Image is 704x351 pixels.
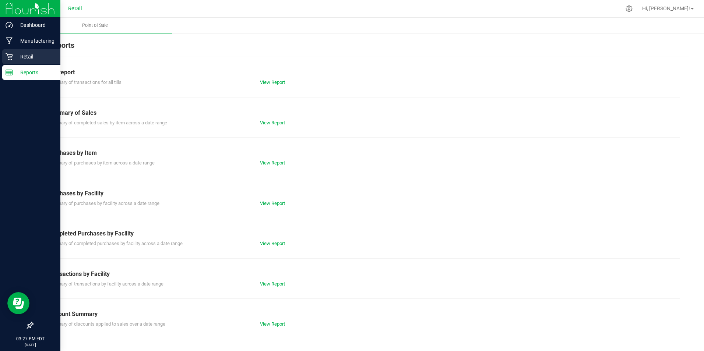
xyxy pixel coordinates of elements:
[3,342,57,348] p: [DATE]
[47,120,167,125] span: Summary of completed sales by item across a date range
[642,6,690,11] span: Hi, [PERSON_NAME]!
[47,229,674,238] div: Completed Purchases by Facility
[260,281,285,287] a: View Report
[260,79,285,85] a: View Report
[6,21,13,29] inline-svg: Dashboard
[47,270,674,279] div: Transactions by Facility
[6,53,13,60] inline-svg: Retail
[47,310,674,319] div: Discount Summary
[68,6,82,12] span: Retail
[3,336,57,342] p: 03:27 PM EDT
[6,69,13,76] inline-svg: Reports
[18,18,172,33] a: Point of Sale
[260,160,285,166] a: View Report
[7,292,29,314] iframe: Resource center
[260,201,285,206] a: View Report
[47,241,183,246] span: Summary of completed purchases by facility across a date range
[260,321,285,327] a: View Report
[624,5,634,12] div: Manage settings
[13,68,57,77] p: Reports
[32,40,689,57] div: POS Reports
[260,120,285,125] a: View Report
[47,201,159,206] span: Summary of purchases by facility across a date range
[47,321,165,327] span: Summary of discounts applied to sales over a date range
[13,21,57,29] p: Dashboard
[47,149,674,157] div: Purchases by Item
[6,37,13,45] inline-svg: Manufacturing
[47,160,155,166] span: Summary of purchases by item across a date range
[47,109,674,117] div: Summary of Sales
[13,52,57,61] p: Retail
[47,281,163,287] span: Summary of transactions by facility across a date range
[13,36,57,45] p: Manufacturing
[72,22,118,29] span: Point of Sale
[47,189,674,198] div: Purchases by Facility
[47,68,674,77] div: Till Report
[47,79,122,85] span: Summary of transactions for all tills
[260,241,285,246] a: View Report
